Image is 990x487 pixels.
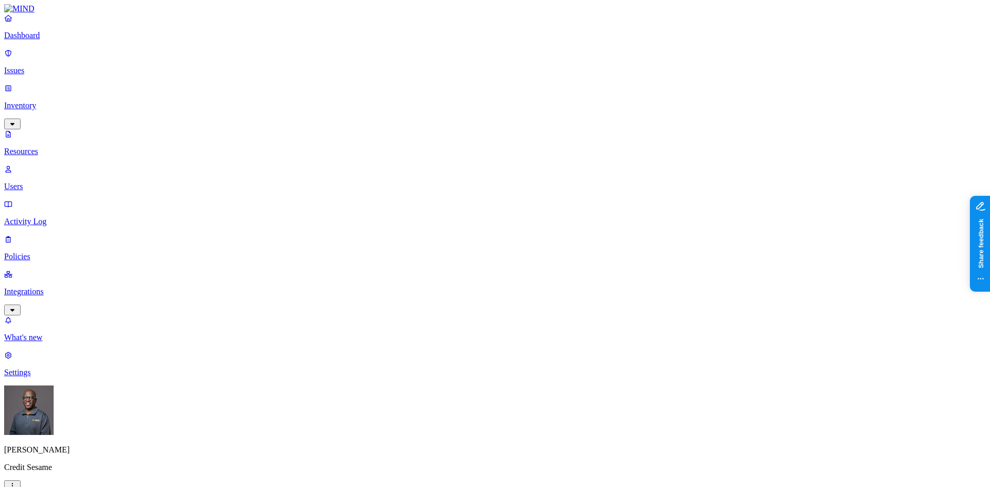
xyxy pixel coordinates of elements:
a: Issues [4,48,986,75]
p: Integrations [4,287,986,296]
a: MIND [4,4,986,13]
p: [PERSON_NAME] [4,445,986,455]
p: Resources [4,147,986,156]
p: Activity Log [4,217,986,226]
p: Users [4,182,986,191]
a: Resources [4,129,986,156]
a: Dashboard [4,13,986,40]
p: What's new [4,333,986,342]
p: Policies [4,252,986,261]
p: Issues [4,66,986,75]
a: Inventory [4,83,986,128]
a: Settings [4,350,986,377]
a: Integrations [4,270,986,314]
p: Inventory [4,101,986,110]
p: Settings [4,368,986,377]
a: Users [4,164,986,191]
p: Dashboard [4,31,986,40]
p: Credit Sesame [4,463,986,472]
img: MIND [4,4,35,13]
img: Gregory Thomas [4,385,54,435]
a: Policies [4,234,986,261]
a: What's new [4,315,986,342]
a: Activity Log [4,199,986,226]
